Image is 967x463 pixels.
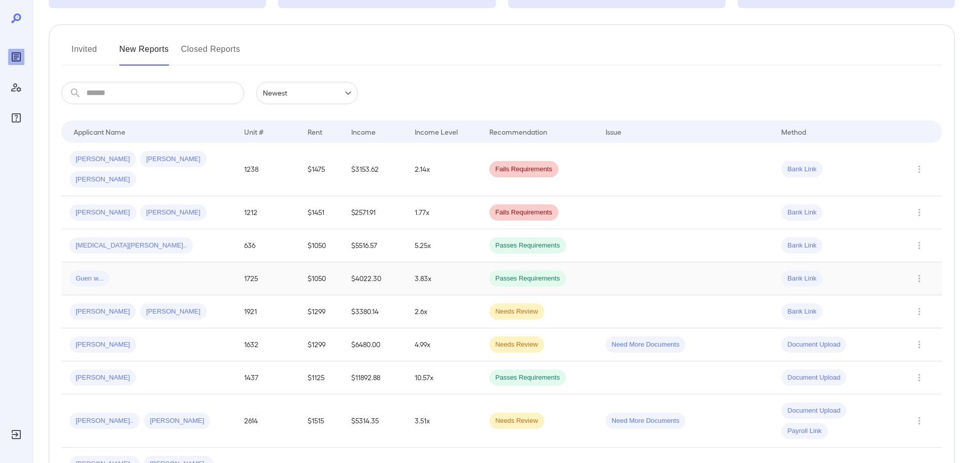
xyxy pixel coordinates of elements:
[407,295,481,328] td: 2.6x
[236,196,299,229] td: 1212
[74,126,125,138] div: Applicant Name
[606,340,686,350] span: Need More Documents
[911,413,927,429] button: Row Actions
[236,229,299,262] td: 636
[8,49,24,65] div: Reports
[8,426,24,443] div: Log Out
[407,143,481,196] td: 2.14x
[244,126,263,138] div: Unit #
[236,394,299,448] td: 2614
[489,274,566,284] span: Passes Requirements
[61,41,107,66] button: Invited
[407,361,481,394] td: 10.57x
[70,416,140,426] span: [PERSON_NAME]..
[489,241,566,251] span: Passes Requirements
[911,161,927,177] button: Row Actions
[781,208,822,218] span: Bank Link
[407,229,481,262] td: 5.25x
[236,295,299,328] td: 1921
[781,307,822,317] span: Bank Link
[140,307,207,317] span: [PERSON_NAME]
[343,394,407,448] td: $5314.35
[70,274,110,284] span: Guen w...
[407,328,481,361] td: 4.99x
[70,241,193,251] span: [MEDICAL_DATA][PERSON_NAME]..
[343,196,407,229] td: $2571.91
[415,126,458,138] div: Income Level
[256,82,358,104] div: Newest
[144,416,210,426] span: [PERSON_NAME]
[911,369,927,386] button: Row Actions
[299,295,343,328] td: $1299
[489,307,544,317] span: Needs Review
[299,394,343,448] td: $1515
[606,126,622,138] div: Issue
[236,361,299,394] td: 1437
[489,340,544,350] span: Needs Review
[911,303,927,320] button: Row Actions
[343,143,407,196] td: $3153.62
[489,126,547,138] div: Recommendation
[70,373,136,383] span: [PERSON_NAME]
[70,175,136,184] span: [PERSON_NAME]
[299,229,343,262] td: $1050
[489,373,566,383] span: Passes Requirements
[140,155,207,164] span: [PERSON_NAME]
[407,394,481,448] td: 3.51x
[407,262,481,295] td: 3.83x
[911,336,927,353] button: Row Actions
[119,41,169,66] button: New Reports
[407,196,481,229] td: 1.77x
[781,126,806,138] div: Method
[140,208,207,218] span: [PERSON_NAME]
[236,143,299,196] td: 1238
[781,340,846,350] span: Document Upload
[911,204,927,221] button: Row Actions
[70,307,136,317] span: [PERSON_NAME]
[781,406,846,416] span: Document Upload
[343,295,407,328] td: $3380.14
[351,126,376,138] div: Income
[70,155,136,164] span: [PERSON_NAME]
[343,328,407,361] td: $6480.00
[308,126,324,138] div: Rent
[343,262,407,295] td: $4022.30
[299,262,343,295] td: $1050
[606,416,686,426] span: Need More Documents
[781,241,822,251] span: Bank Link
[8,110,24,126] div: FAQ
[781,373,846,383] span: Document Upload
[236,262,299,295] td: 1725
[236,328,299,361] td: 1632
[489,208,558,218] span: Fails Requirements
[8,79,24,96] div: Manage Users
[181,41,241,66] button: Closed Reports
[70,340,136,350] span: [PERSON_NAME]
[70,208,136,218] span: [PERSON_NAME]
[489,165,558,174] span: Fails Requirements
[343,361,407,394] td: $11892.88
[781,165,822,174] span: Bank Link
[299,196,343,229] td: $1451
[299,361,343,394] td: $1125
[911,270,927,287] button: Row Actions
[299,328,343,361] td: $1299
[489,416,544,426] span: Needs Review
[299,143,343,196] td: $1475
[781,274,822,284] span: Bank Link
[911,237,927,254] button: Row Actions
[781,426,827,436] span: Payroll Link
[343,229,407,262] td: $5516.57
